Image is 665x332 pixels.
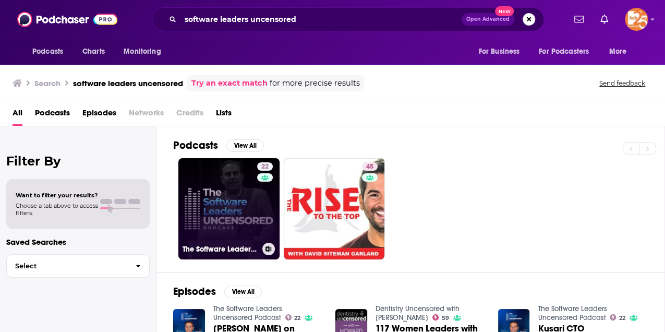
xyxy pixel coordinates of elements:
[602,42,640,62] button: open menu
[152,7,544,31] div: Search podcasts, credits, & more...
[362,162,378,171] a: 45
[625,8,648,31] span: Logged in as kerrifulks
[213,304,282,322] a: The Software Leaders Uncensored Podcast
[183,245,258,254] h3: The Software Leaders Uncensored Podcast
[124,44,161,59] span: Monitoring
[6,254,150,278] button: Select
[538,304,607,322] a: The Software Leaders Uncensored Podcast
[25,42,77,62] button: open menu
[462,13,514,26] button: Open AdvancedNew
[173,285,216,298] h2: Episodes
[191,77,268,89] a: Try an exact match
[376,304,460,322] a: Dentistry Uncensored with Howard Farran
[257,162,273,171] a: 22
[173,139,218,152] h2: Podcasts
[180,11,462,28] input: Search podcasts, credits, & more...
[625,8,648,31] button: Show profile menu
[284,158,385,259] a: 45
[539,44,589,59] span: For Podcasters
[432,314,449,321] a: 59
[610,314,625,321] a: 22
[270,77,360,89] span: for more precise results
[609,44,627,59] span: More
[495,6,514,16] span: New
[176,104,203,126] span: Credits
[570,10,588,28] a: Show notifications dropdown
[173,285,262,298] a: EpisodesView All
[285,314,301,321] a: 22
[178,158,280,259] a: 22The Software Leaders Uncensored Podcast
[471,42,533,62] button: open menu
[82,44,105,59] span: Charts
[116,42,174,62] button: open menu
[6,153,150,169] h2: Filter By
[32,44,63,59] span: Podcasts
[216,104,232,126] a: Lists
[7,263,127,269] span: Select
[366,162,373,172] span: 45
[466,17,510,22] span: Open Advanced
[478,44,519,59] span: For Business
[129,104,164,126] span: Networks
[173,139,264,152] a: PodcastsView All
[76,42,111,62] a: Charts
[35,104,70,126] a: Podcasts
[13,104,22,126] a: All
[619,316,625,321] span: 22
[442,316,449,321] span: 59
[82,104,116,126] a: Episodes
[6,237,150,247] p: Saved Searches
[73,78,183,88] h3: software leaders uncensored
[532,42,604,62] button: open menu
[16,192,98,199] span: Want to filter your results?
[34,78,61,88] h3: Search
[596,10,612,28] a: Show notifications dropdown
[261,162,269,172] span: 22
[17,9,117,29] img: Podchaser - Follow, Share and Rate Podcasts
[16,202,98,217] span: Choose a tab above to access filters.
[226,139,264,152] button: View All
[224,286,262,298] button: View All
[625,8,648,31] img: User Profile
[596,79,648,88] button: Send feedback
[294,316,300,321] span: 22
